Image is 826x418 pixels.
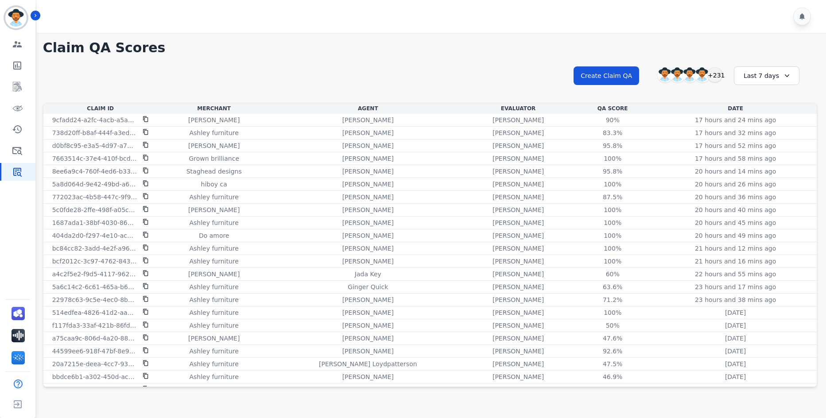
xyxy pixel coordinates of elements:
p: [PERSON_NAME] [492,283,544,291]
p: [PERSON_NAME] [342,167,394,176]
div: 100% [593,205,632,214]
div: 71.2% [593,295,632,304]
img: Bordered avatar [5,7,27,28]
p: 23 hours and 38 mins ago [695,295,776,304]
p: 17 hours and 24 mins ago [695,116,776,124]
p: [PERSON_NAME] [492,257,544,266]
p: 44599ee6-918f-47bf-8e9c-e10b1b486a41 [52,347,137,356]
p: 514edfea-4826-41d2-aaa1-49b65e771fde [52,308,137,317]
p: [PERSON_NAME] [492,385,544,394]
p: Staghead designs [186,167,242,176]
p: 738d20ff-b8af-444f-a3ed-8e736bd7ecf2 [52,128,137,137]
div: Merchant [159,105,269,112]
p: [PERSON_NAME] [188,385,240,394]
p: [PERSON_NAME] [492,295,544,304]
p: [PERSON_NAME] [492,321,544,330]
div: 95.8% [593,167,632,176]
p: 21 hours and 16 mins ago [695,257,776,266]
p: [DATE] [725,372,746,381]
p: 4d001296-8e24-4a77-9463-3c11b03e9a70 [52,385,137,394]
p: [PERSON_NAME] [342,321,394,330]
p: [PERSON_NAME] [188,205,240,214]
p: Ashley furniture [189,257,238,266]
p: [PERSON_NAME] [342,193,394,201]
p: a75caa9c-806d-4a20-88bb-3b53ae5aed13 [52,334,137,343]
p: [DATE] [725,347,746,356]
p: Ashley furniture [189,295,238,304]
p: [DATE] [725,308,746,317]
p: [PERSON_NAME] [188,141,240,150]
p: [DATE] [725,334,746,343]
p: [PERSON_NAME] [342,154,394,163]
p: [PERSON_NAME] [492,141,544,150]
p: [PERSON_NAME] [342,347,394,356]
p: [PERSON_NAME] [342,141,394,150]
p: [PERSON_NAME] [342,244,394,253]
p: 9cfadd24-a2fc-4acb-a5aa-8b233b07d69a [52,116,137,124]
div: 100% [593,308,632,317]
p: [PERSON_NAME] [492,308,544,317]
p: [PERSON_NAME] [188,270,240,279]
p: [PERSON_NAME] [492,244,544,253]
p: bc84cc82-3add-4e2f-a961-ec5d79400d8a [52,244,137,253]
p: Ashley furniture [189,372,238,381]
p: 20 hours and 45 mins ago [695,218,776,227]
p: 22978c63-9c5e-4ec0-8b28-0978215e428e [52,295,137,304]
p: [PERSON_NAME] [492,347,544,356]
p: bcf2012c-3c97-4762-843e-8cebdfcb2e78 [52,257,137,266]
p: 20a7215e-deea-4cc7-9302-bea5d06777e3 [52,360,137,368]
p: 20 hours and 36 mins ago [695,193,776,201]
div: 83.3% [593,128,632,137]
p: Ashley furniture [189,347,238,356]
div: 100% [593,180,632,189]
p: 23 hours and 17 mins ago [695,283,776,291]
p: [PERSON_NAME] [492,180,544,189]
div: 47.6% [593,334,632,343]
div: Evaluator [467,105,569,112]
p: Tachara Strong [345,385,391,394]
div: 100% [593,231,632,240]
p: 772023ac-4b58-447c-9f91-ebd4b911498f [52,193,137,201]
div: Date [656,105,815,112]
p: 5c0fde28-2ffe-498f-a05c-376e06613d3e [52,205,137,214]
p: 1687ada1-38bf-4030-865f-32629fb3d98b [52,218,137,227]
p: 404da2d0-f297-4e10-ac74-56925a8f9e2b [52,231,137,240]
p: Ashley furniture [189,128,238,137]
p: [PERSON_NAME] [342,205,394,214]
p: bbdce6b1-a302-450d-aced-cfb241d809f4 [52,372,137,381]
div: 100% [593,154,632,163]
p: [DATE] [725,360,746,368]
div: QA Score [573,105,652,112]
div: 47.5% [593,360,632,368]
p: [PERSON_NAME] [342,218,394,227]
div: 63.6% [593,283,632,291]
p: [PERSON_NAME] [342,372,394,381]
div: 90% [593,116,632,124]
p: [PERSON_NAME] [492,193,544,201]
p: 20 hours and 40 mins ago [695,205,776,214]
p: [PERSON_NAME] [492,334,544,343]
div: Claim Id [45,105,156,112]
p: 20 hours and 49 mins ago [695,231,776,240]
p: 17 hours and 52 mins ago [695,141,776,150]
p: [PERSON_NAME] [492,128,544,137]
p: [PERSON_NAME] [342,128,394,137]
p: Ashley furniture [189,321,238,330]
p: [PERSON_NAME] [342,116,394,124]
p: a4c2f5e2-f9d5-4117-9620-17e7caba860c [52,270,137,279]
p: [PERSON_NAME] [342,334,394,343]
p: Ginger Quick [348,283,388,291]
div: 50% [593,321,632,330]
p: [PERSON_NAME] [492,205,544,214]
p: Ashley furniture [189,218,238,227]
p: 5a6c14c2-6c61-465a-b643-5acfa4ddfee6 [52,283,137,291]
p: [PERSON_NAME] [492,231,544,240]
div: 87.5% [593,193,632,201]
p: Ashley furniture [189,193,238,201]
p: [PERSON_NAME] [492,116,544,124]
div: 60% [593,270,632,279]
div: +231 [707,67,722,82]
p: [PERSON_NAME] [342,295,394,304]
div: 95.8% [593,141,632,150]
p: Ashley furniture [189,360,238,368]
